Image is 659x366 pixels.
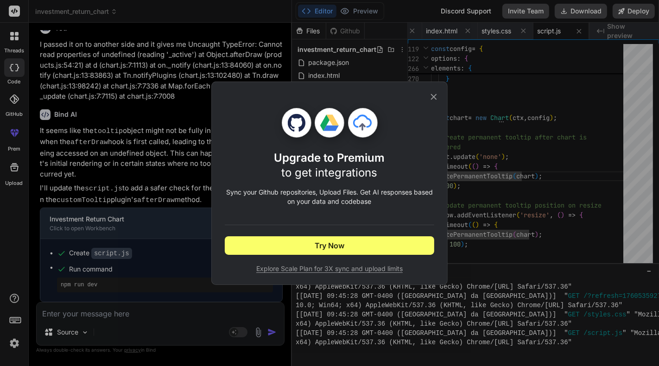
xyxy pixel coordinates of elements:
span: Explore Scale Plan for 3X sync and upload limits [225,264,434,273]
h1: Upgrade to Premium [274,151,385,180]
p: Sync your Github repositories, Upload Files. Get AI responses based on your data and codebase [225,188,434,206]
button: Try Now [225,236,434,255]
span: to get integrations [282,166,378,179]
span: Try Now [315,240,344,251]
